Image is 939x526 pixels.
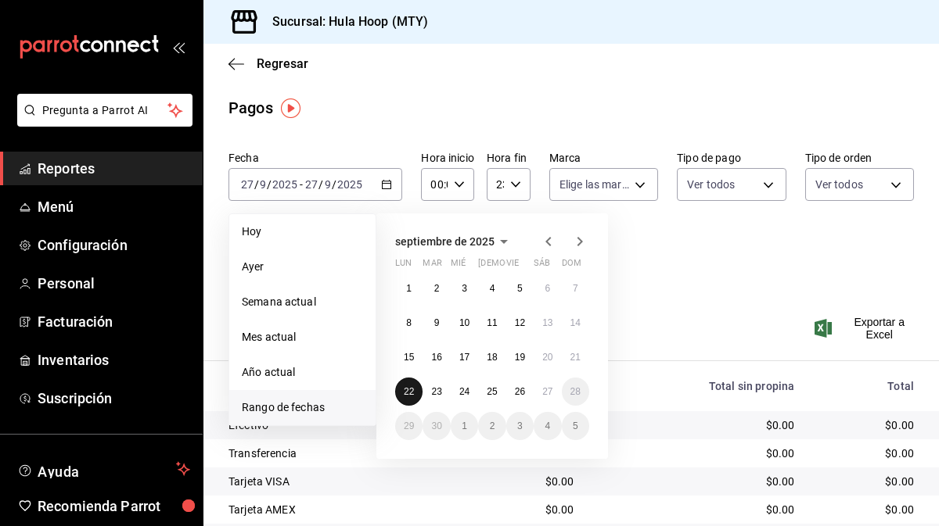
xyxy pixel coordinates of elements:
button: 25 de septiembre de 2025 [478,378,505,406]
span: Ver todos [687,177,735,192]
abbr: 6 de septiembre de 2025 [545,283,550,294]
button: Exportar a Excel [818,316,914,341]
div: Transferencia [228,445,444,461]
span: / [254,178,259,191]
abbr: 19 de septiembre de 2025 [515,352,525,363]
div: $0.00 [599,474,794,489]
label: Tipo de orden [805,152,914,163]
abbr: 20 de septiembre de 2025 [542,352,552,363]
abbr: 10 de septiembre de 2025 [459,317,469,328]
button: 1 de septiembre de 2025 [395,274,423,302]
button: 21 de septiembre de 2025 [562,343,589,371]
button: Pregunta a Parrot AI [17,94,192,127]
span: Reportes [38,158,190,179]
span: Pregunta a Parrot AI [42,102,168,119]
span: Recomienda Parrot [38,496,190,517]
button: 2 de septiembre de 2025 [423,274,450,302]
abbr: 9 de septiembre de 2025 [434,317,440,328]
input: -- [304,178,318,191]
abbr: 1 de octubre de 2025 [462,420,467,431]
span: Hoy [242,224,363,240]
abbr: 22 de septiembre de 2025 [404,386,414,397]
label: Marca [549,152,658,163]
abbr: 24 de septiembre de 2025 [459,386,469,397]
button: 8 de septiembre de 2025 [395,309,423,337]
button: 13 de septiembre de 2025 [534,309,561,337]
button: 9 de septiembre de 2025 [423,309,450,337]
span: / [332,178,336,191]
abbr: 11 de septiembre de 2025 [487,317,497,328]
abbr: domingo [562,258,581,274]
abbr: 21 de septiembre de 2025 [570,352,581,363]
button: 24 de septiembre de 2025 [451,378,478,406]
abbr: 14 de septiembre de 2025 [570,317,581,328]
button: 16 de septiembre de 2025 [423,343,450,371]
input: -- [259,178,267,191]
span: septiembre de 2025 [395,235,495,248]
button: 4 de octubre de 2025 [534,412,561,440]
div: Tarjeta AMEX [228,502,444,517]
abbr: 28 de septiembre de 2025 [570,386,581,397]
div: $0.00 [819,502,914,517]
abbr: 12 de septiembre de 2025 [515,317,525,328]
abbr: 18 de septiembre de 2025 [487,352,497,363]
abbr: 27 de septiembre de 2025 [542,386,552,397]
abbr: 23 de septiembre de 2025 [431,386,441,397]
abbr: 30 de septiembre de 2025 [431,420,441,431]
span: Ayer [242,259,363,275]
button: 29 de septiembre de 2025 [395,412,423,440]
label: Hora fin [487,152,531,163]
button: 3 de septiembre de 2025 [451,274,478,302]
abbr: 5 de septiembre de 2025 [517,283,523,294]
a: Pregunta a Parrot AI [11,113,192,130]
span: Ayuda [38,460,170,478]
button: 15 de septiembre de 2025 [395,343,423,371]
abbr: 3 de octubre de 2025 [517,420,523,431]
button: 17 de septiembre de 2025 [451,343,478,371]
abbr: 7 de septiembre de 2025 [573,283,578,294]
button: 19 de septiembre de 2025 [506,343,534,371]
button: 5 de octubre de 2025 [562,412,589,440]
button: 26 de septiembre de 2025 [506,378,534,406]
span: Mes actual [242,329,363,345]
img: Tooltip marker [281,98,300,118]
span: / [318,178,323,191]
abbr: 29 de septiembre de 2025 [404,420,414,431]
span: Ver todos [815,177,863,192]
abbr: miércoles [451,258,466,274]
abbr: 26 de septiembre de 2025 [515,386,525,397]
div: $0.00 [819,445,914,461]
input: -- [240,178,254,191]
button: 23 de septiembre de 2025 [423,378,450,406]
abbr: 4 de septiembre de 2025 [490,283,495,294]
button: 30 de septiembre de 2025 [423,412,450,440]
abbr: viernes [506,258,519,274]
button: 3 de octubre de 2025 [506,412,534,440]
abbr: 1 de septiembre de 2025 [406,283,412,294]
button: 22 de septiembre de 2025 [395,378,423,406]
button: 14 de septiembre de 2025 [562,309,589,337]
button: 5 de septiembre de 2025 [506,274,534,302]
span: Configuración [38,234,190,256]
input: -- [324,178,332,191]
button: 4 de septiembre de 2025 [478,274,505,302]
button: 28 de septiembre de 2025 [562,378,589,406]
abbr: 17 de septiembre de 2025 [459,352,469,363]
abbr: 8 de septiembre de 2025 [406,317,412,328]
button: 27 de septiembre de 2025 [534,378,561,406]
div: $0.00 [599,445,794,461]
button: 11 de septiembre de 2025 [478,309,505,337]
button: 18 de septiembre de 2025 [478,343,505,371]
button: septiembre de 2025 [395,232,513,251]
span: Inventarios [38,349,190,370]
input: ---- [272,178,298,191]
div: $0.00 [599,502,794,517]
button: 7 de septiembre de 2025 [562,274,589,302]
abbr: 5 de octubre de 2025 [573,420,578,431]
span: Facturación [38,311,190,332]
span: Año actual [242,364,363,381]
abbr: 25 de septiembre de 2025 [487,386,497,397]
label: Fecha [228,152,402,163]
